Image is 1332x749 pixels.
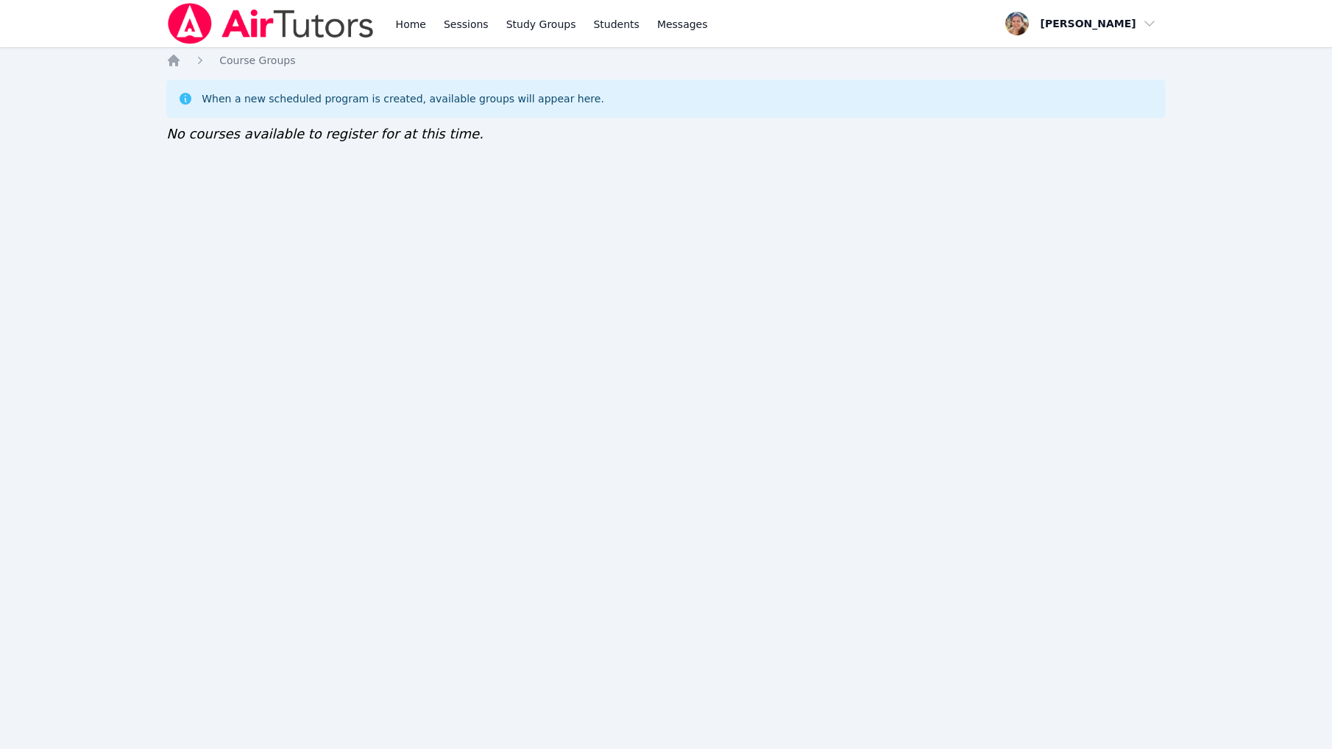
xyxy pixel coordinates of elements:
[166,3,375,44] img: Air Tutors
[219,54,295,66] span: Course Groups
[166,53,1166,68] nav: Breadcrumb
[166,126,483,141] span: No courses available to register for at this time.
[219,53,295,68] a: Course Groups
[202,91,604,106] div: When a new scheduled program is created, available groups will appear here.
[657,17,708,32] span: Messages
